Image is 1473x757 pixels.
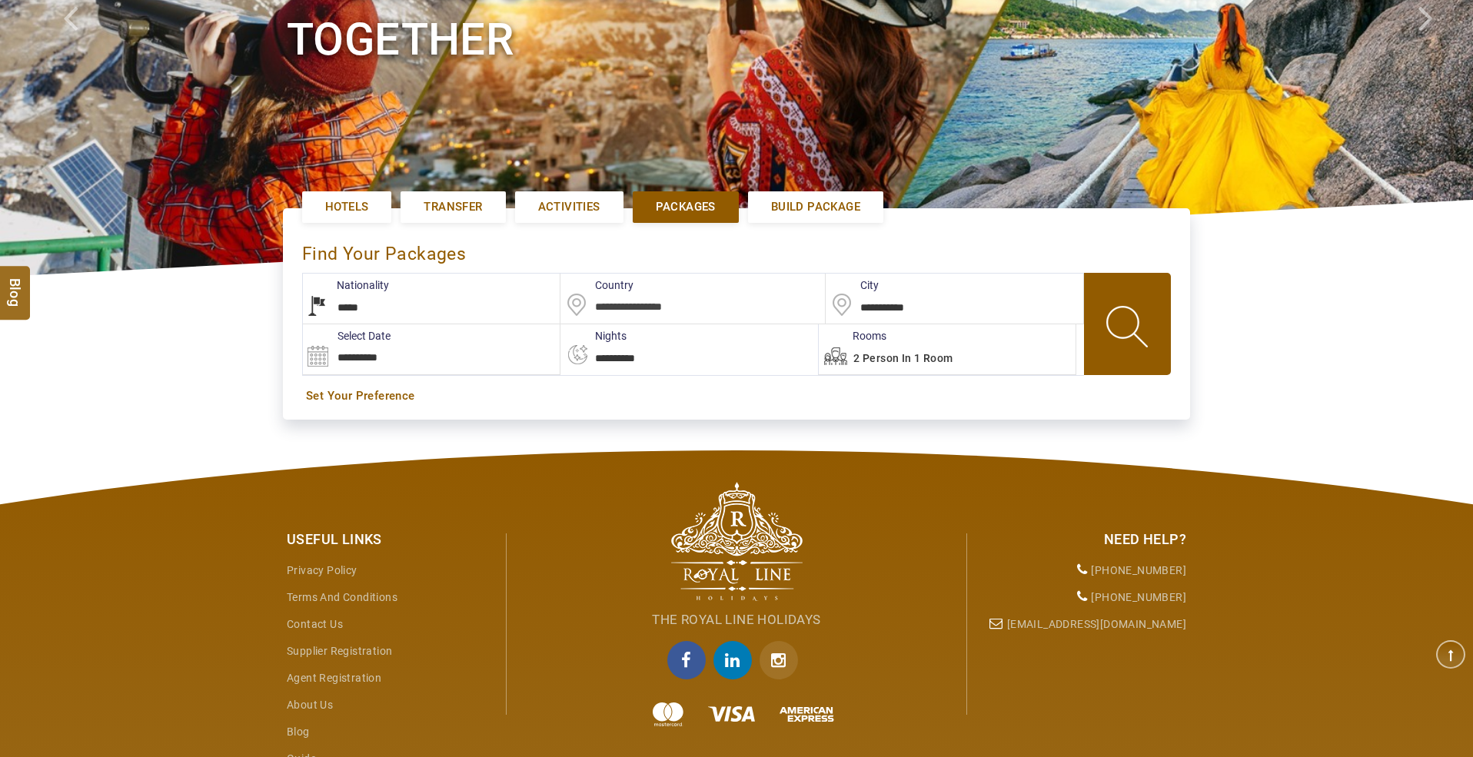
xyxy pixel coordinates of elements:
span: Blog [5,278,25,291]
label: Country [560,277,633,293]
span: Activities [538,199,600,215]
a: Activities [515,191,623,223]
a: About Us [287,699,333,711]
a: linkedin [713,641,760,679]
div: Need Help? [979,530,1186,549]
span: Hotels [325,199,368,215]
div: find your Packages [302,227,1171,273]
a: Blog [287,725,310,738]
label: Select Date [303,328,391,344]
a: Agent Registration [287,672,381,684]
a: Packages [633,191,739,223]
a: Privacy Policy [287,564,357,576]
label: Rooms [818,328,886,344]
a: Hotels [302,191,391,223]
span: Transfer [424,199,482,215]
div: Useful Links [287,530,494,549]
li: [PHONE_NUMBER] [979,557,1186,584]
span: Packages [656,199,716,215]
a: Supplier Registration [287,645,392,657]
span: 2 Person in 1 Room [853,352,953,364]
a: Set Your Preference [306,388,1167,404]
a: Terms and Conditions [287,591,397,603]
label: nights [560,328,627,344]
span: Build Package [771,199,860,215]
a: Transfer [401,191,505,223]
label: Nationality [302,277,389,293]
a: facebook [667,641,713,679]
a: Instagram [760,641,806,679]
li: [PHONE_NUMBER] [979,584,1186,611]
a: [EMAIL_ADDRESS][DOMAIN_NAME] [1007,618,1186,630]
a: Contact Us [287,618,343,630]
a: Build Package [748,191,883,223]
img: The Royal Line Holidays [671,482,803,601]
label: City [826,277,879,293]
span: The Royal Line Holidays [652,612,820,627]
